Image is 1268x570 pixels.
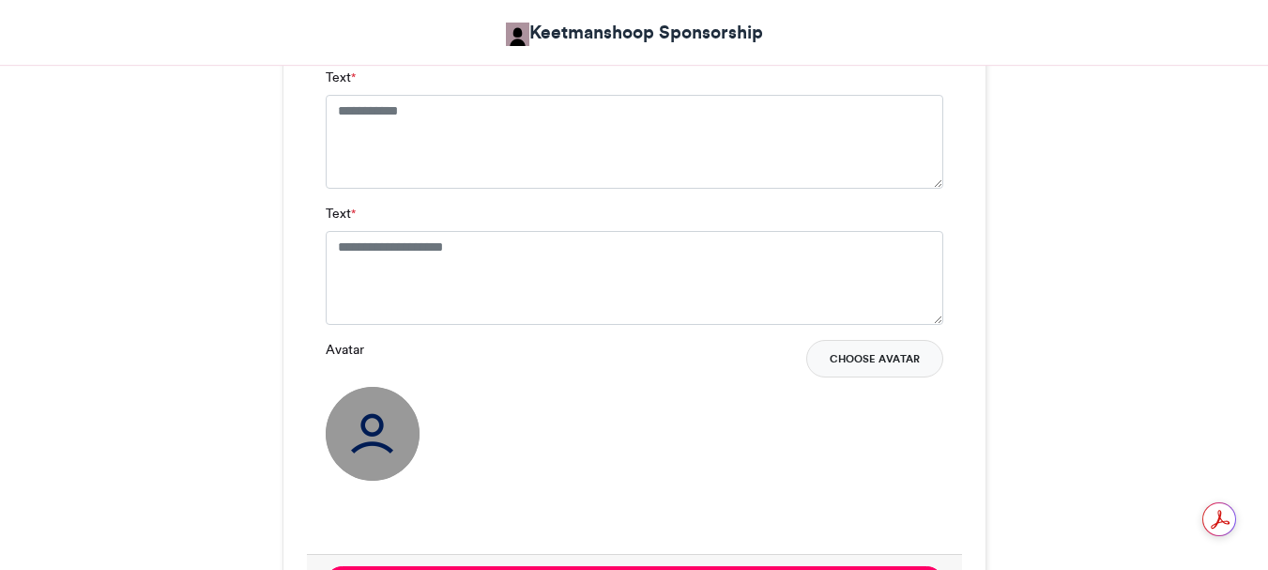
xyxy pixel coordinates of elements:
label: Text [326,68,356,87]
label: Text [326,204,356,223]
label: Avatar [326,340,364,360]
a: Keetmanshoop Sponsorship [506,19,763,46]
img: Keetmanshoop Sponsorship [506,23,529,46]
button: Choose Avatar [806,340,943,377]
img: user_circle.png [326,387,420,481]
